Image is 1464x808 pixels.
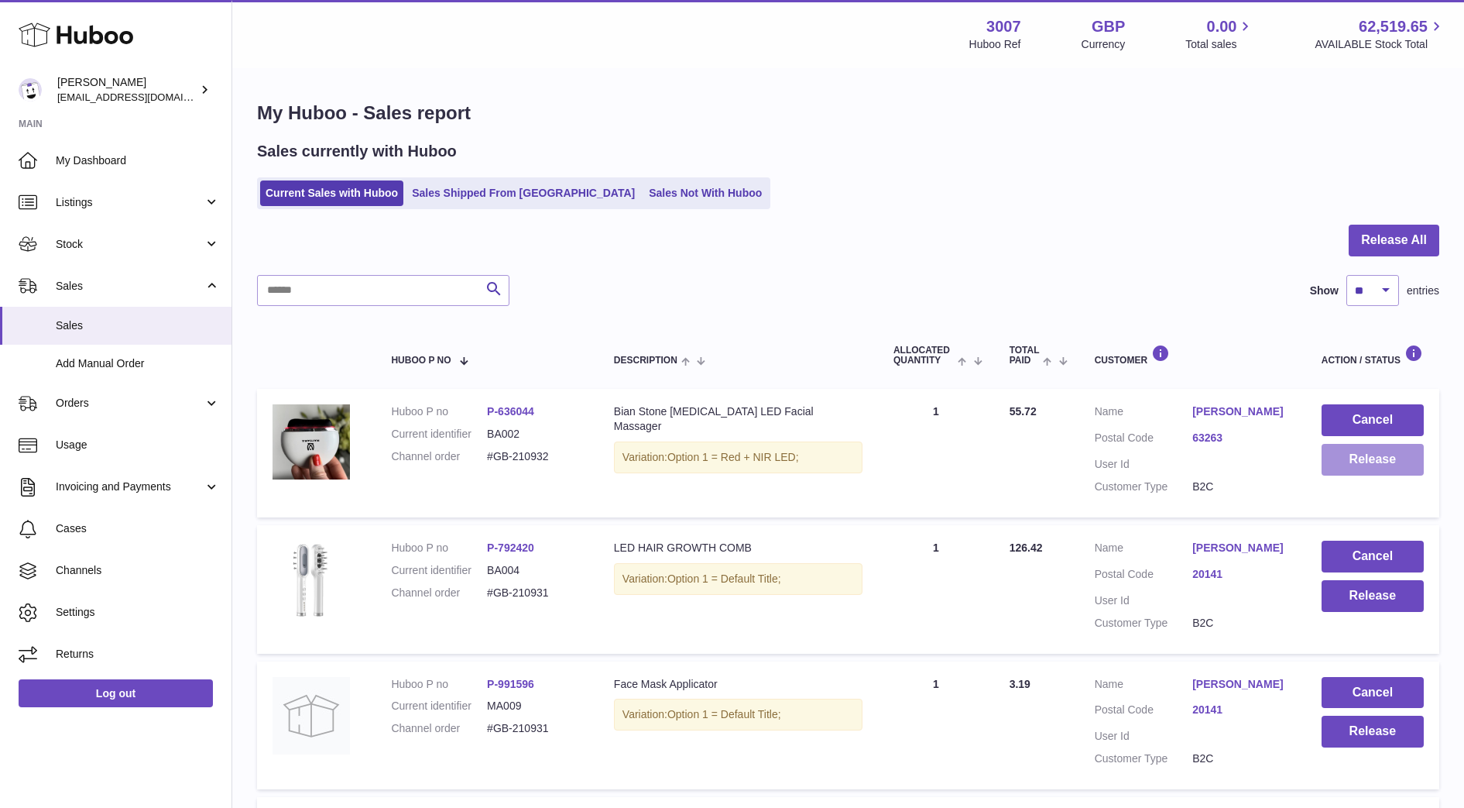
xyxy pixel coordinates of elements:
img: 30071708964935.jpg [273,404,350,480]
span: Invoicing and Payments [56,480,204,494]
a: 62,519.65 AVAILABLE Stock Total [1315,16,1445,52]
div: LED HAIR GROWTH COMB [614,541,862,555]
a: 20141 [1192,703,1291,717]
span: Option 1 = Default Title; [667,708,781,720]
a: Log out [19,679,213,707]
span: Channels [56,563,220,578]
dt: Current identifier [391,563,487,578]
dd: BA002 [487,427,583,442]
span: Listings [56,195,204,210]
button: Cancel [1322,541,1424,572]
dt: Customer Type [1095,616,1193,631]
td: 1 [878,662,994,790]
div: Variation: [614,563,862,595]
img: 30071687430506.png [273,541,350,618]
span: 126.42 [1010,542,1043,554]
dd: #GB-210931 [487,586,583,600]
a: [PERSON_NAME] [1192,404,1291,419]
span: Total paid [1010,346,1040,366]
dt: Current identifier [391,427,487,442]
dt: Huboo P no [391,677,487,692]
dt: Huboo P no [391,404,487,419]
span: Description [614,356,677,366]
a: 0.00 Total sales [1185,16,1254,52]
a: 20141 [1192,567,1291,582]
button: Cancel [1322,677,1424,709]
dd: #GB-210932 [487,449,583,464]
dt: Current identifier [391,699,487,713]
a: Current Sales with Huboo [260,181,403,206]
span: Cases [56,521,220,536]
span: Sales [56,318,220,333]
span: Option 1 = Default Title; [667,572,781,585]
span: 55.72 [1010,405,1037,418]
button: Release [1322,444,1424,476]
span: 62,519.65 [1359,16,1428,37]
a: 63263 [1192,431,1291,445]
dt: Postal Code [1095,431,1193,449]
a: [PERSON_NAME] [1192,541,1291,555]
button: Cancel [1322,404,1424,436]
dt: Channel order [391,449,487,464]
div: Variation: [614,442,862,473]
img: no-photo.jpg [273,677,350,755]
img: bevmay@maysama.com [19,78,42,101]
dt: Name [1095,404,1193,423]
dd: MA009 [487,699,583,713]
div: Customer [1095,345,1291,366]
dt: Channel order [391,721,487,736]
td: 1 [878,525,994,654]
span: ALLOCATED Quantity [893,346,954,366]
span: [EMAIL_ADDRESS][DOMAIN_NAME] [57,91,228,103]
span: Usage [56,438,220,452]
td: 1 [878,389,994,517]
dd: #GB-210931 [487,721,583,736]
span: Stock [56,237,204,252]
label: Show [1310,284,1339,298]
dt: User Id [1095,593,1193,608]
dt: Channel order [391,586,487,600]
div: [PERSON_NAME] [57,75,197,105]
div: Bian Stone [MEDICAL_DATA] LED Facial Massager [614,404,862,434]
dd: B2C [1192,616,1291,631]
div: Currency [1082,37,1126,52]
div: Action / Status [1322,345,1424,366]
h1: My Huboo - Sales report [257,101,1439,125]
dd: B2C [1192,480,1291,494]
span: Orders [56,396,204,411]
span: Settings [56,605,220,620]
span: Option 1 = Red + NIR LED; [667,451,799,463]
span: 3.19 [1010,678,1030,690]
button: Release [1322,716,1424,748]
a: P-991596 [487,678,534,690]
a: [PERSON_NAME] [1192,677,1291,692]
strong: 3007 [986,16,1021,37]
span: entries [1407,284,1439,298]
a: Sales Shipped From [GEOGRAPHIC_DATA] [406,181,640,206]
span: 0.00 [1207,16,1237,37]
span: Returns [56,647,220,662]
dt: Name [1095,541,1193,559]
span: Huboo P no [391,356,451,366]
dt: Postal Code [1095,703,1193,721]
h2: Sales currently with Huboo [257,141,457,162]
dt: Postal Code [1095,567,1193,586]
span: Add Manual Order [56,356,220,371]
button: Release [1322,580,1424,612]
dt: Customer Type [1095,480,1193,494]
a: P-792420 [487,542,534,554]
a: P-636044 [487,405,534,418]
span: Sales [56,279,204,294]
dt: Name [1095,677,1193,696]
a: Sales Not With Huboo [643,181,767,206]
strong: GBP [1092,16,1125,37]
dt: Huboo P no [391,541,487,555]
dd: B2C [1192,751,1291,766]
button: Release All [1349,225,1439,256]
dt: User Id [1095,457,1193,472]
dt: Customer Type [1095,751,1193,766]
div: Variation: [614,699,862,731]
span: Total sales [1185,37,1254,52]
dt: User Id [1095,729,1193,744]
span: My Dashboard [56,153,220,168]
